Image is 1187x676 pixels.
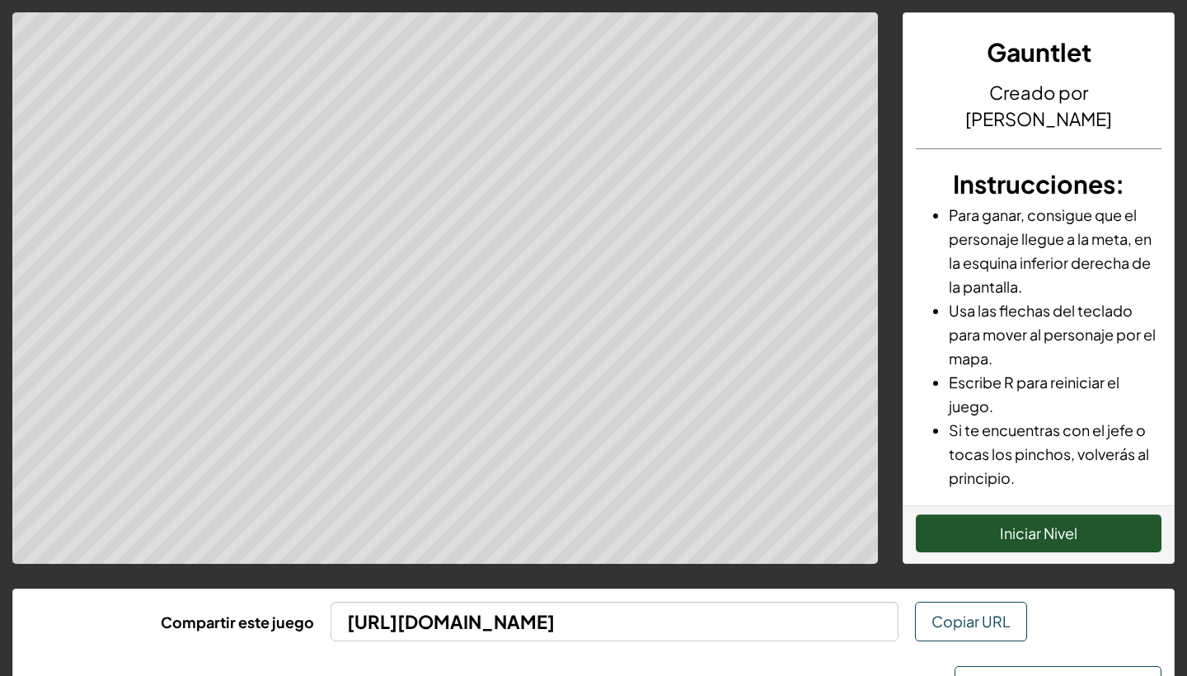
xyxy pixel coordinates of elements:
[953,168,1115,200] span: Instrucciones
[949,418,1161,490] li: Si te encuentras con el jefe o tocas los pinchos, volverás al principio.
[949,370,1161,418] li: Escribe R para reiniciar el juego.
[915,602,1027,641] button: Copiar URL
[916,166,1161,203] h3: :
[916,34,1161,71] h3: Gauntlet
[916,514,1161,552] button: Iniciar Nivel
[949,203,1161,298] li: Para ganar, consigue que el personaje llegue a la meta, en la esquina inferior derecha de la pant...
[161,613,314,631] b: Compartir este juego
[931,612,1011,631] span: Copiar URL
[916,79,1161,132] h4: Creado por [PERSON_NAME]
[949,298,1161,370] li: Usa las flechas del teclado para mover al personaje por el mapa.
